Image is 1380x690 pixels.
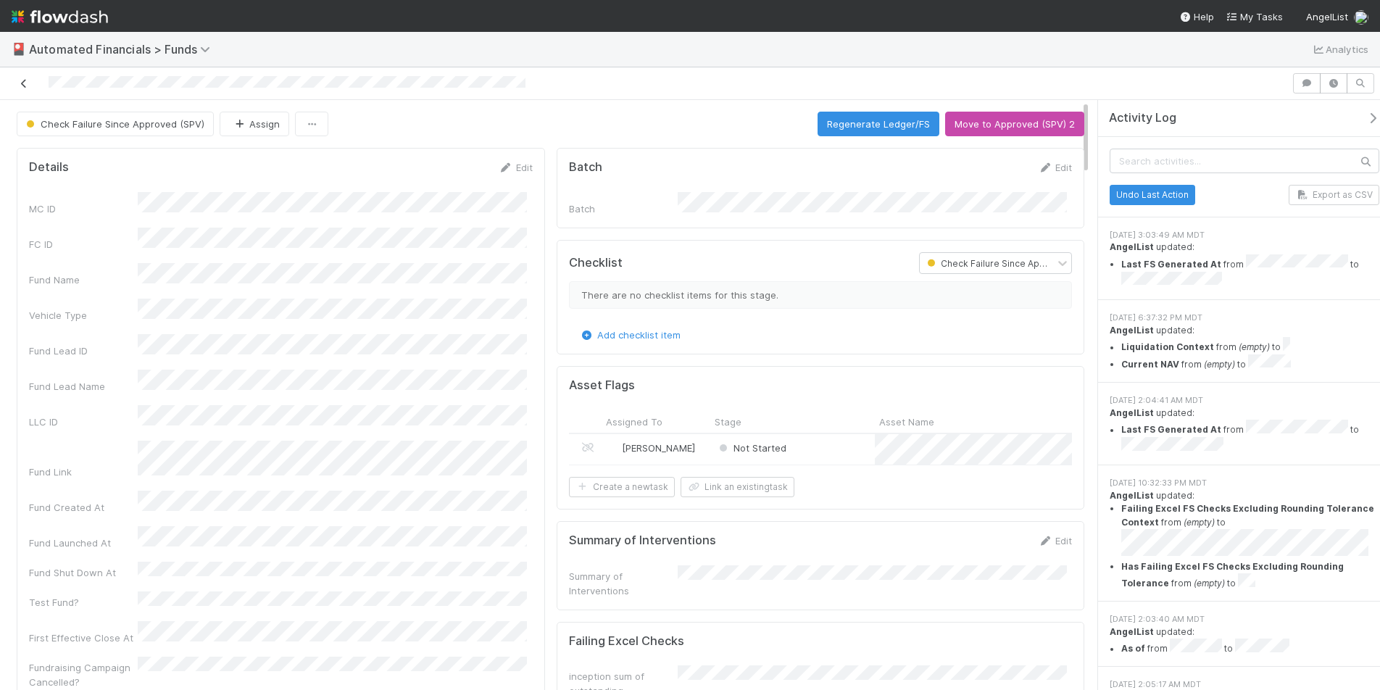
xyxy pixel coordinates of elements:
[569,281,1073,309] div: There are no checklist items for this stage.
[499,162,533,173] a: Edit
[12,43,26,55] span: 🎴
[1204,359,1235,370] em: (empty)
[220,112,289,136] button: Assign
[1121,259,1221,270] strong: Last FS Generated At
[945,112,1084,136] button: Move to Approved (SPV) 2
[622,442,695,454] span: [PERSON_NAME]
[716,441,786,455] div: Not Started
[1110,325,1154,336] strong: AngelList
[1110,149,1379,173] input: Search activities...
[29,465,138,479] div: Fund Link
[1121,644,1145,654] strong: As of
[1110,185,1195,205] button: Undo Last Action
[1184,517,1215,528] em: (empty)
[1179,9,1214,24] div: Help
[29,273,138,287] div: Fund Name
[29,379,138,394] div: Fund Lead Name
[1110,324,1379,372] div: updated:
[29,500,138,515] div: Fund Created At
[1110,241,1154,252] strong: AngelList
[569,477,675,497] button: Create a newtask
[569,634,684,649] h5: Failing Excel Checks
[1110,394,1379,407] div: [DATE] 2:04:41 AM MDT
[1110,241,1379,288] div: updated:
[1110,229,1379,241] div: [DATE] 3:03:49 AM MDT
[716,442,786,454] span: Not Started
[29,660,138,689] div: Fundraising Campaign Cancelled?
[1038,162,1072,173] a: Edit
[29,42,217,57] span: Automated Financials > Funds
[1110,407,1379,454] div: updated:
[1110,489,1379,591] div: updated:
[29,565,138,580] div: Fund Shut Down At
[17,112,214,136] button: Check Failure Since Approved (SPV)
[715,415,741,429] span: Stage
[1289,185,1379,205] button: Export as CSV
[1110,625,1379,656] div: updated:
[29,160,69,175] h5: Details
[29,595,138,610] div: Test Fund?
[569,533,716,548] h5: Summary of Interventions
[1194,578,1225,589] em: (empty)
[1121,425,1221,436] strong: Last FS Generated At
[1110,407,1154,418] strong: AngelList
[1239,342,1270,353] em: (empty)
[607,441,695,455] div: [PERSON_NAME]
[1121,561,1344,589] strong: Has Failing Excel FS Checks Excluding Rounding Tolerance
[1121,337,1379,354] li: from to
[606,415,662,429] span: Assigned To
[1110,312,1379,324] div: [DATE] 6:37:32 PM MDT
[1121,560,1379,591] li: from to
[1121,502,1379,560] li: from to
[681,477,794,497] button: Link an existingtask
[580,329,681,341] a: Add checklist item
[1121,359,1179,370] strong: Current NAV
[1121,354,1379,372] li: from to
[924,258,1097,269] span: Check Failure Since Approved (SPV)
[1354,10,1368,25] img: avatar_5ff1a016-d0ce-496a-bfbe-ad3802c4d8a0.png
[29,237,138,252] div: FC ID
[1226,9,1283,24] a: My Tasks
[29,631,138,645] div: First Effective Close At
[1110,477,1379,489] div: [DATE] 10:32:33 PM MDT
[879,415,934,429] span: Asset Name
[569,569,678,598] div: Summary of Interventions
[1311,41,1368,58] a: Analytics
[569,256,623,270] h5: Checklist
[818,112,939,136] button: Regenerate Ledger/FS
[1110,613,1379,625] div: [DATE] 2:03:40 AM MDT
[1110,626,1154,637] strong: AngelList
[23,118,204,130] span: Check Failure Since Approved (SPV)
[29,536,138,550] div: Fund Launched At
[29,201,138,216] div: MC ID
[1306,11,1348,22] span: AngelList
[608,442,620,454] img: avatar_cd4e5e5e-3003-49e5-bc76-fd776f359de9.png
[1121,420,1379,454] li: from to
[1121,503,1374,527] strong: Failing Excel FS Checks Excluding Rounding Tolerance Context
[569,160,602,175] h5: Batch
[569,378,635,393] h5: Asset Flags
[29,308,138,323] div: Vehicle Type
[29,415,138,429] div: LLC ID
[569,201,678,216] div: Batch
[1121,254,1379,289] li: from to
[1226,11,1283,22] span: My Tasks
[1121,342,1214,353] strong: Liquidation Context
[12,4,108,29] img: logo-inverted-e16ddd16eac7371096b0.svg
[1121,639,1379,656] li: from to
[1110,490,1154,501] strong: AngelList
[1038,535,1072,546] a: Edit
[1109,111,1176,125] span: Activity Log
[29,344,138,358] div: Fund Lead ID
